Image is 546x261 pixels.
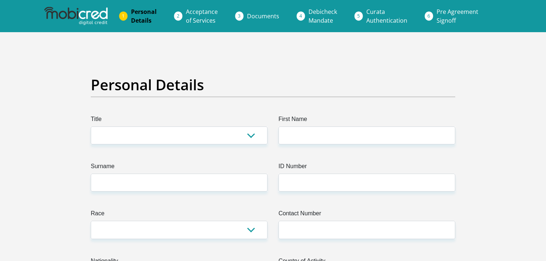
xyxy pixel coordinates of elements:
[278,221,455,239] input: Contact Number
[437,8,478,24] span: Pre Agreement Signoff
[180,4,224,28] a: Acceptanceof Services
[278,115,455,126] label: First Name
[278,162,455,174] label: ID Number
[241,9,285,23] a: Documents
[125,4,162,28] a: PersonalDetails
[431,4,484,28] a: Pre AgreementSignoff
[186,8,218,24] span: Acceptance of Services
[131,8,157,24] span: Personal Details
[366,8,407,24] span: Curata Authentication
[303,4,343,28] a: DebicheckMandate
[44,7,107,25] img: mobicred logo
[247,12,279,20] span: Documents
[91,162,268,174] label: Surname
[278,209,455,221] label: Contact Number
[91,76,455,94] h2: Personal Details
[91,174,268,192] input: Surname
[91,115,268,126] label: Title
[278,126,455,144] input: First Name
[278,174,455,192] input: ID Number
[308,8,337,24] span: Debicheck Mandate
[91,209,268,221] label: Race
[360,4,413,28] a: CurataAuthentication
